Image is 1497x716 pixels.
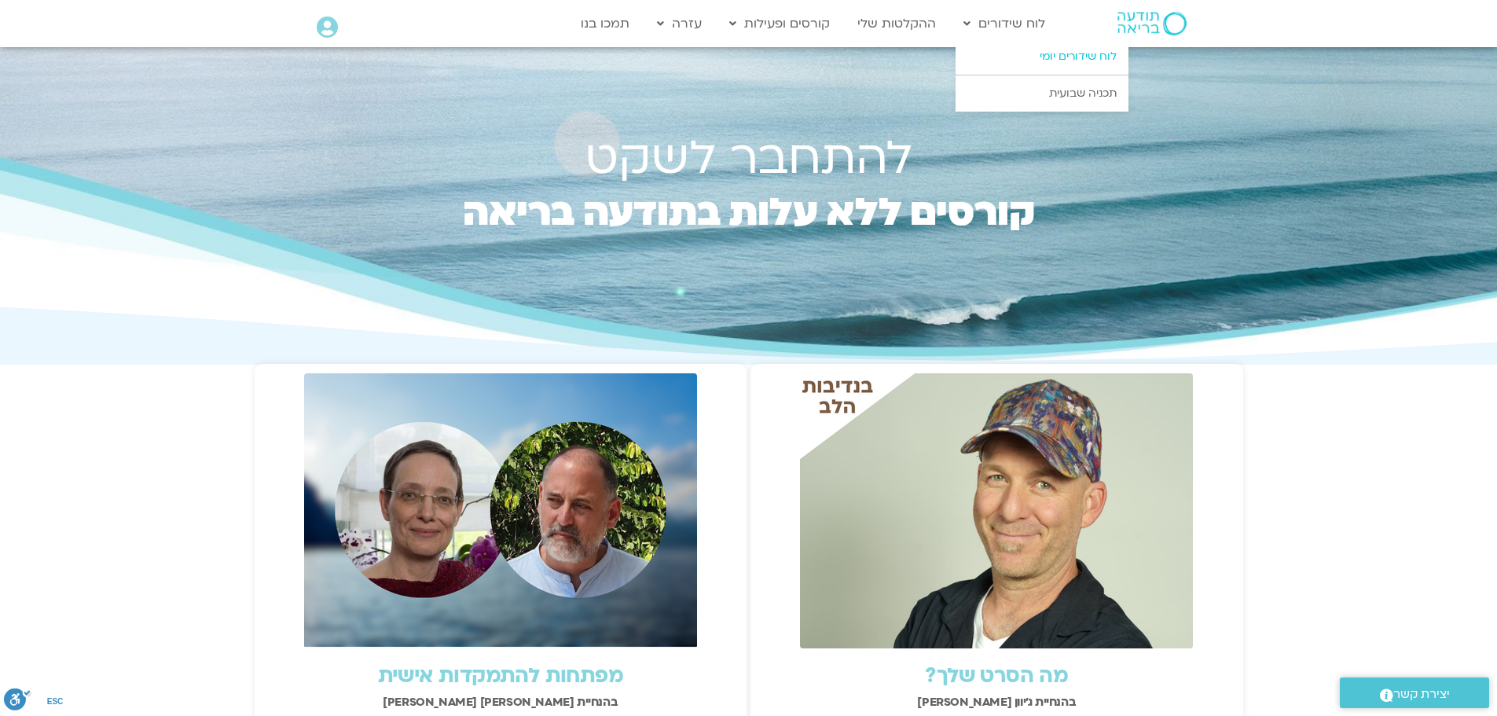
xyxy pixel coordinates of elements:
h2: קורסים ללא עלות בתודעה בריאה [430,196,1068,266]
a: לוח שידורים יומי [956,39,1128,75]
a: קורסים ופעילות [721,9,838,39]
a: ההקלטות שלי [849,9,944,39]
span: יצירת קשר [1393,684,1450,705]
a: מה הסרט שלך? [925,662,1068,690]
img: תודעה בריאה [1117,12,1187,35]
a: תכניה שבועית [956,75,1128,112]
a: מפתחות להתמקדות אישית [378,662,623,690]
a: יצירת קשר [1340,677,1489,708]
a: לוח שידורים [956,9,1053,39]
h2: בהנחיית [PERSON_NAME] [PERSON_NAME] [262,696,739,709]
a: עזרה [649,9,710,39]
h2: בהנחיית ג'יוון [PERSON_NAME] [758,696,1235,709]
a: תמכו בנו [573,9,637,39]
h1: להתחבר לשקט [430,138,1068,180]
